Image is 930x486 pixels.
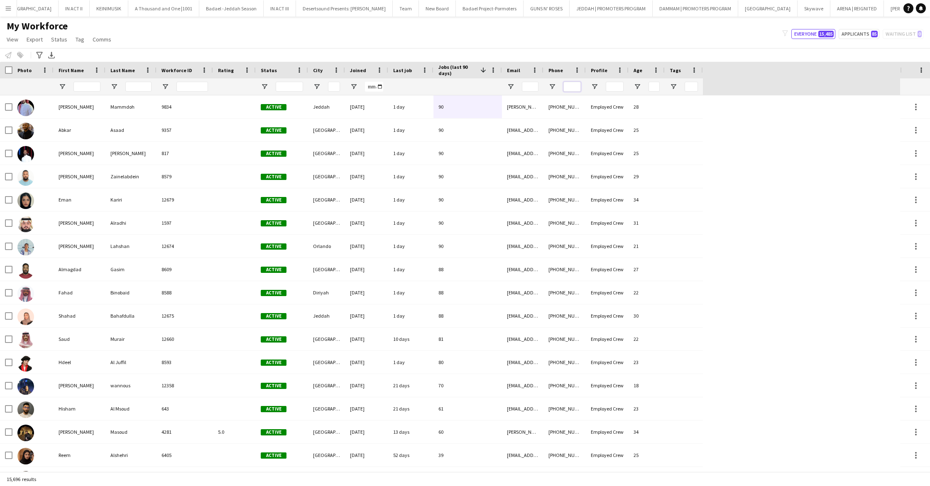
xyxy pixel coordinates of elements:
span: Active [261,267,286,273]
div: 21 [629,235,665,258]
span: Tag [76,36,84,43]
span: Jobs (last 90 days) [438,64,477,76]
div: 1 day [388,235,433,258]
div: [GEOGRAPHIC_DATA] [308,188,345,211]
div: [GEOGRAPHIC_DATA] [308,351,345,374]
input: Joined Filter Input [365,82,383,92]
div: 39 [433,444,502,467]
a: Export [23,34,46,45]
span: Tags [670,67,681,73]
div: 10 days [388,328,433,350]
div: Orlando [308,235,345,258]
button: New Board [419,0,456,17]
input: Status Filter Input [276,82,303,92]
button: GUNS N' ROSES [524,0,570,17]
button: Open Filter Menu [350,83,357,90]
input: Profile Filter Input [606,82,624,92]
img: Hisham Al Msoud [17,401,34,418]
button: ARENA | REIGNITED [830,0,884,17]
div: [DATE] [345,165,388,188]
app-action-btn: Advanced filters [34,50,44,60]
button: Open Filter Menu [507,83,514,90]
div: [DATE] [345,142,388,165]
button: Open Filter Menu [110,83,118,90]
div: [PHONE_NUMBER] [543,188,586,211]
div: Shahad [54,304,105,327]
div: 8609 [157,258,213,281]
div: [DATE] [345,304,388,327]
div: Employed Crew [586,95,629,118]
span: Last Name [110,67,135,73]
div: 61 [433,397,502,420]
span: 85 [871,31,878,37]
div: 34 [629,188,665,211]
div: Al Msoud [105,397,157,420]
div: 52 days [388,444,433,467]
button: Everyone15,485 [791,29,835,39]
div: [GEOGRAPHIC_DATA] [308,165,345,188]
div: [PHONE_NUMBER] [543,119,586,141]
div: 1 day [388,211,433,234]
div: 29 [629,165,665,188]
div: 23 [629,351,665,374]
span: My Workforce [7,20,68,32]
div: 27 [629,258,665,281]
div: 643 [157,397,213,420]
div: [EMAIL_ADDRESS][DOMAIN_NAME] [502,119,543,141]
div: [PHONE_NUMBER] [543,142,586,165]
div: [GEOGRAPHIC_DATA] [308,258,345,281]
div: Employed Crew [586,351,629,374]
div: 12358 [157,374,213,397]
div: 28 [629,95,665,118]
div: 90 [433,235,502,258]
div: 25 [629,119,665,141]
span: Active [261,383,286,389]
span: Active [261,174,286,180]
div: [DATE] [345,235,388,258]
img: Ibrahim Masoud [17,425,34,441]
div: Employed Crew [586,165,629,188]
div: Gasim [105,258,157,281]
a: Comms [89,34,115,45]
span: Active [261,127,286,134]
div: 25 [629,444,665,467]
div: Alshehri [105,444,157,467]
div: 90 [433,165,502,188]
div: 8593 [157,351,213,374]
div: wannous [105,374,157,397]
div: [DATE] [345,95,388,118]
span: Status [261,67,277,73]
span: Status [51,36,67,43]
div: 88 [433,258,502,281]
div: 60 [433,420,502,443]
div: 1 day [388,119,433,141]
div: [GEOGRAPHIC_DATA] [308,142,345,165]
div: 88 [433,304,502,327]
input: Workforce ID Filter Input [176,82,208,92]
div: Diriyah [308,281,345,304]
div: 23 [629,397,665,420]
div: [EMAIL_ADDRESS][DOMAIN_NAME] [502,281,543,304]
button: Team [393,0,419,17]
span: Active [261,220,286,226]
div: 817 [157,142,213,165]
img: lilian wannous [17,378,34,395]
div: [PERSON_NAME] [54,95,105,118]
input: Phone Filter Input [563,82,581,92]
button: KEINIMUSIK [90,0,128,17]
span: Active [261,406,286,412]
div: Employed Crew [586,328,629,350]
div: [PHONE_NUMBER] [543,351,586,374]
input: Age Filter Input [649,82,660,92]
app-action-btn: Export XLSX [46,50,56,60]
span: Email [507,67,520,73]
div: [PHONE_NUMBER] [543,374,586,397]
div: [GEOGRAPHIC_DATA] [308,397,345,420]
div: [PERSON_NAME] [54,211,105,234]
input: City Filter Input [328,82,340,92]
div: [PERSON_NAME] [105,142,157,165]
div: Employed Crew [586,281,629,304]
a: Status [48,34,71,45]
img: Almagdad Gasim [17,262,34,279]
div: [EMAIL_ADDRESS][DOMAIN_NAME] [502,258,543,281]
